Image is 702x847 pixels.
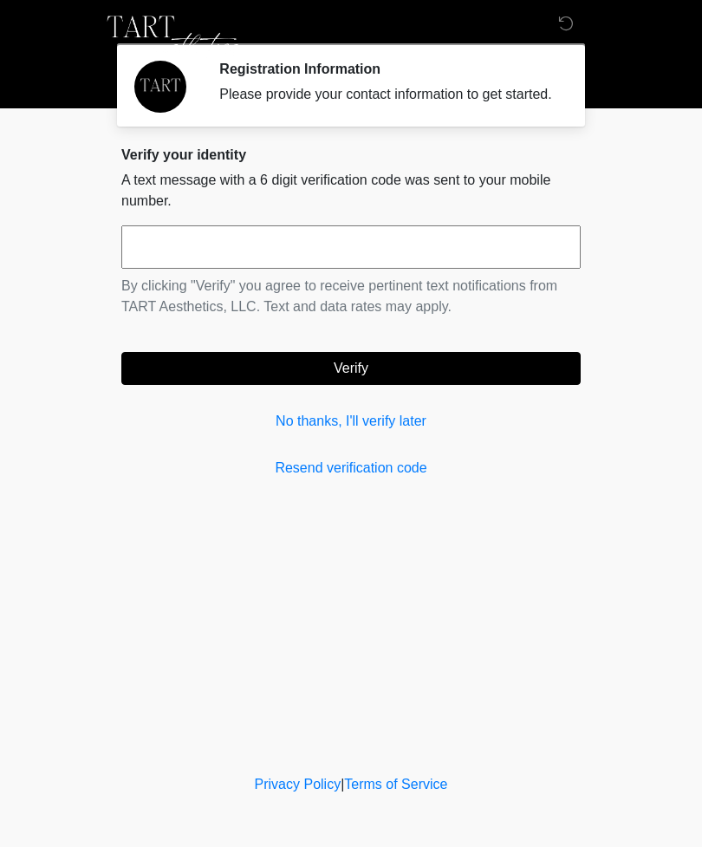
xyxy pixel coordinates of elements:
h2: Verify your identity [121,147,581,163]
img: TART Aesthetics, LLC Logo [104,13,242,65]
button: Verify [121,352,581,385]
a: | [341,777,344,792]
a: No thanks, I'll verify later [121,411,581,432]
p: By clicking "Verify" you agree to receive pertinent text notifications from TART Aesthetics, LLC.... [121,276,581,317]
a: Privacy Policy [255,777,341,792]
p: A text message with a 6 digit verification code was sent to your mobile number. [121,170,581,212]
img: Agent Avatar [134,61,186,113]
a: Terms of Service [344,777,447,792]
div: Please provide your contact information to get started. [219,84,555,105]
a: Resend verification code [121,458,581,479]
